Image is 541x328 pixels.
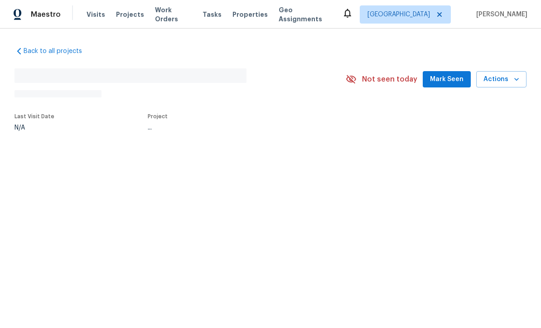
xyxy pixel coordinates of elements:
[14,125,54,131] div: N/A
[483,74,519,85] span: Actions
[476,71,527,88] button: Actions
[14,114,54,119] span: Last Visit Date
[203,11,222,18] span: Tasks
[155,5,192,24] span: Work Orders
[367,10,430,19] span: [GEOGRAPHIC_DATA]
[31,10,61,19] span: Maestro
[423,71,471,88] button: Mark Seen
[362,75,417,84] span: Not seen today
[116,10,144,19] span: Projects
[232,10,268,19] span: Properties
[430,74,464,85] span: Mark Seen
[14,47,101,56] a: Back to all projects
[279,5,331,24] span: Geo Assignments
[148,114,168,119] span: Project
[473,10,527,19] span: [PERSON_NAME]
[148,125,322,131] div: ...
[87,10,105,19] span: Visits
